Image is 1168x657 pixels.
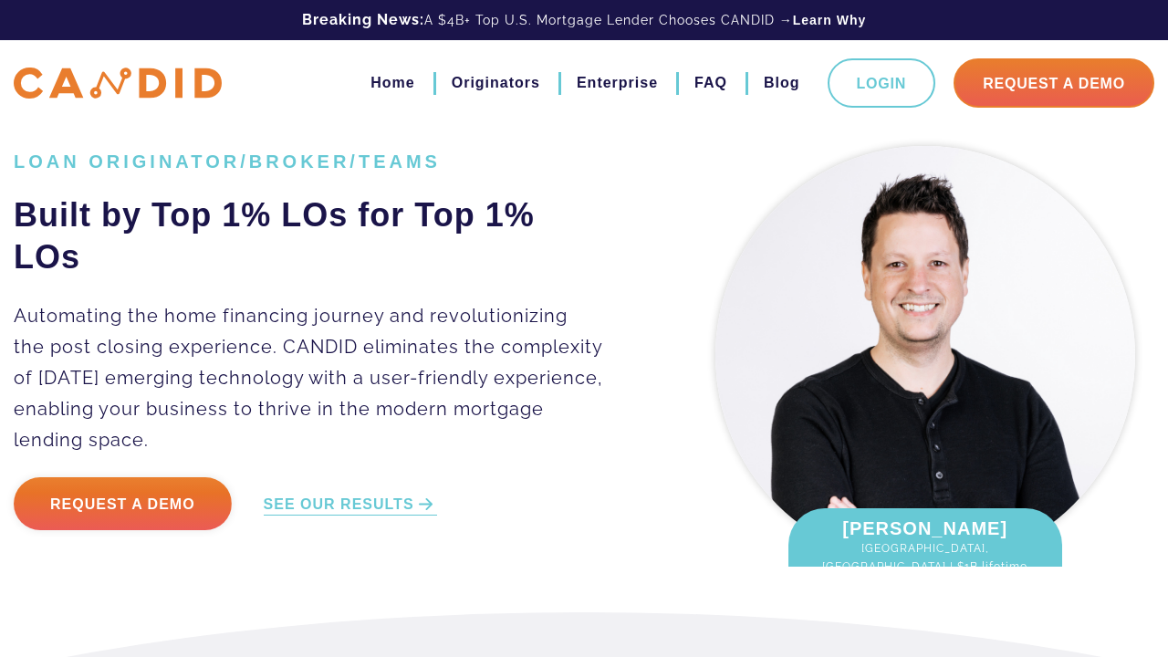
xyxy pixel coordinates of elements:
[302,11,424,28] b: Breaking News:
[577,68,658,99] a: Enterprise
[14,194,604,278] h2: Built by Top 1% LOs for Top 1% LOs
[14,151,604,172] h1: LOAN ORIGINATOR/BROKER/TEAMS
[14,477,232,530] a: Request a Demo
[764,68,800,99] a: Blog
[793,11,867,29] a: Learn Why
[264,495,437,516] a: SEE OUR RESULTS
[954,58,1154,108] a: Request A Demo
[788,508,1062,603] div: [PERSON_NAME]
[452,68,540,99] a: Originators
[828,58,936,108] a: Login
[14,68,222,99] img: CANDID APP
[807,539,1044,594] span: [GEOGRAPHIC_DATA], [GEOGRAPHIC_DATA] | $1B lifetime fundings
[694,68,727,99] a: FAQ
[370,68,414,99] a: Home
[14,300,604,455] p: Automating the home financing journey and revolutionizing the post closing experience. CANDID eli...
